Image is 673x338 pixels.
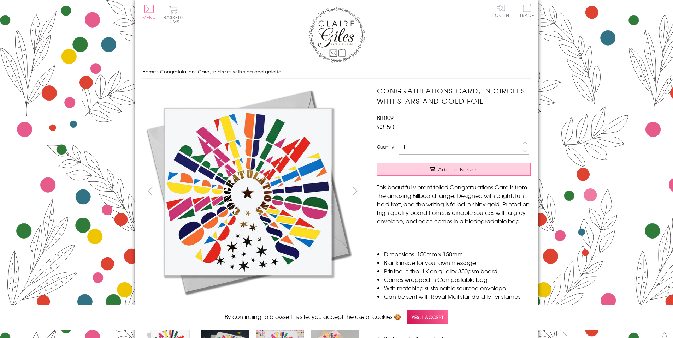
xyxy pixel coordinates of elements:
a: Trade [520,4,535,19]
button: next [347,183,363,199]
span: Menu [142,14,156,20]
span: › [157,68,159,75]
li: Comes wrapped in Compostable bag [384,275,531,284]
label: Quantity [377,144,394,150]
li: Blank inside for your own message [384,258,531,267]
span: Add to Basket [438,166,478,173]
li: Dimensions: 150mm x 150mm [384,250,531,258]
span: Congratulations Card, In circles with stars and gold foil [160,68,284,75]
nav: breadcrumbs [142,65,531,79]
span: BIL009 [377,113,394,122]
button: Basket0 items [164,6,183,24]
span: £3.50 [377,122,394,132]
button: Menu [142,5,156,19]
span: Trade [520,4,535,17]
span: Yes, I accept [407,310,448,324]
a: Home [142,68,156,75]
button: prev [142,183,158,199]
button: Add to Basket [377,163,531,176]
a: Log In [492,4,509,17]
p: This beautiful vibrant foiled Congratulations Card is from the amazing Billboard range. Designed ... [377,183,531,225]
h1: Congratulations Card, In circles with stars and gold foil [377,86,531,106]
img: Congratulations Card, In circles with stars and gold foil [142,86,354,297]
li: Printed in the U.K on quality 350gsm board [384,267,531,275]
li: Can be sent with Royal Mail standard letter stamps [384,292,531,301]
li: With matching sustainable sourced envelope [384,284,531,292]
span: 0 items [167,14,183,25]
img: Claire Giles Greetings Cards [308,7,365,63]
